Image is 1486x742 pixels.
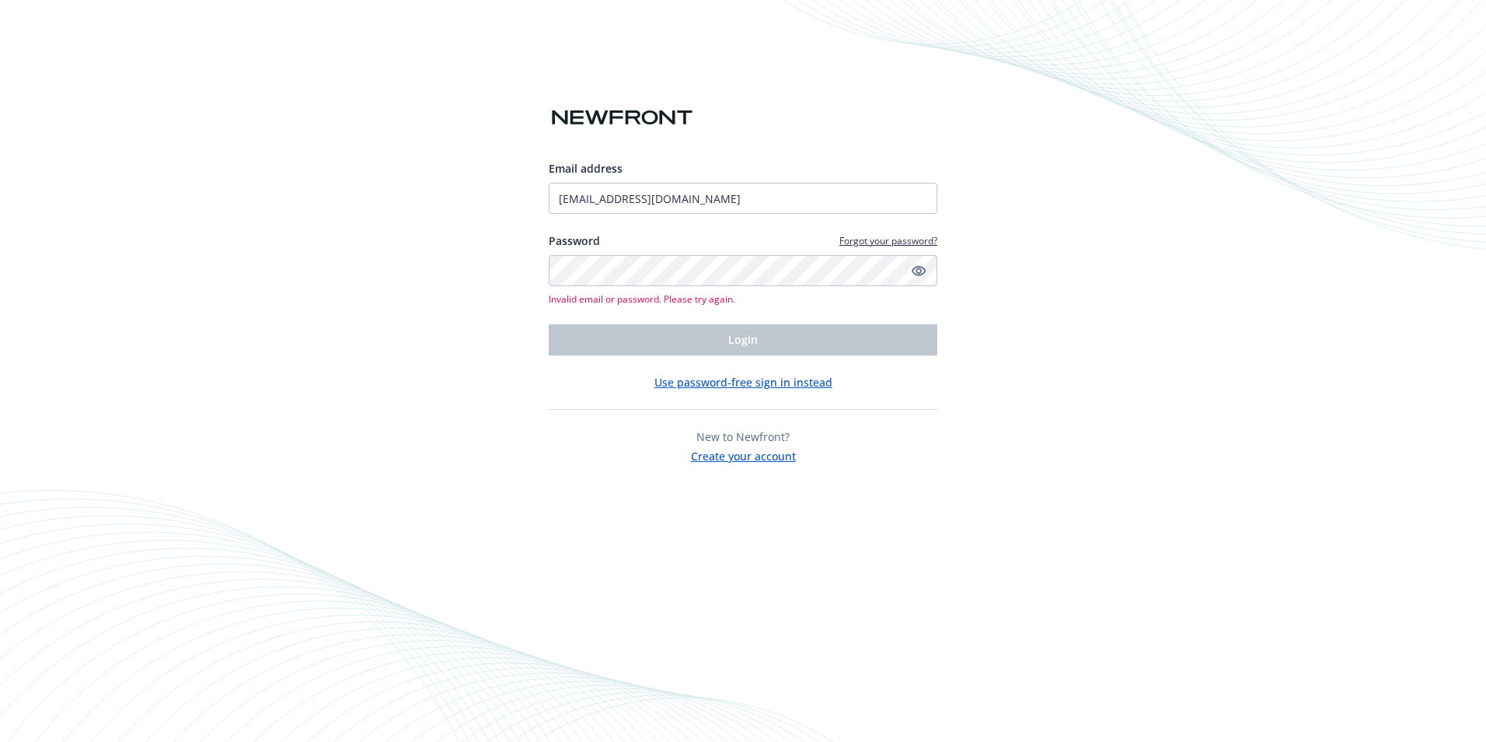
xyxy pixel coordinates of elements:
[654,374,832,390] button: Use password-free sign in instead
[691,445,796,464] button: Create your account
[549,104,696,131] img: Newfront logo
[549,324,937,355] button: Login
[549,255,937,286] input: Enter your password
[549,292,937,306] span: Invalid email or password. Please try again.
[549,161,623,176] span: Email address
[696,429,790,444] span: New to Newfront?
[728,332,758,347] span: Login
[909,261,928,280] a: Show password
[549,183,937,214] input: Enter your email
[839,234,937,247] a: Forgot your password?
[549,233,600,249] label: Password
